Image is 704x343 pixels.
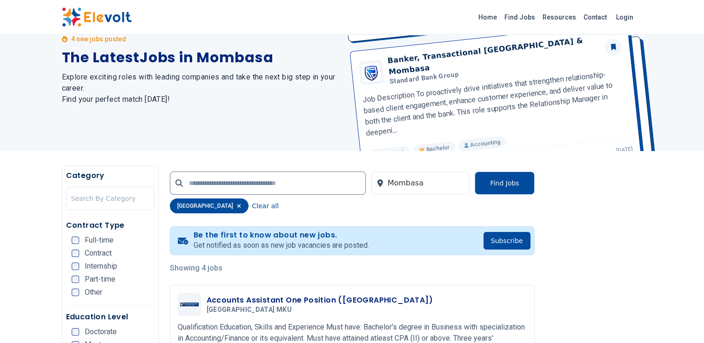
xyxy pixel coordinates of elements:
span: Other [85,289,102,296]
span: Part-time [85,276,115,283]
img: Mount Kenya University MKU [180,303,199,306]
input: Part-time [72,276,79,283]
p: Get notified as soon as new job vacancies are posted. [194,240,369,251]
span: Doctorate [85,328,117,336]
h5: Contract Type [66,220,154,231]
a: Find Jobs [501,10,539,25]
img: Elevolt [62,7,132,27]
a: Resources [539,10,580,25]
input: Full-time [72,237,79,244]
a: Home [475,10,501,25]
button: Find Jobs [475,171,534,195]
h5: Category [66,170,154,181]
span: [GEOGRAPHIC_DATA] MKU [207,306,292,314]
input: Internship [72,263,79,270]
h2: Explore exciting roles with leading companies and take the next big step in your career. Find you... [62,72,341,105]
span: Contract [85,250,112,257]
p: 4 new jobs posted [71,34,126,44]
input: Contract [72,250,79,257]
iframe: Chat Widget [657,298,704,343]
button: Subscribe [483,232,530,250]
div: [GEOGRAPHIC_DATA] [170,198,248,213]
p: Showing 4 jobs [170,263,535,274]
a: Login [610,8,639,26]
input: Doctorate [72,328,79,336]
button: Clear all [252,198,279,213]
h3: Accounts Assistant One Position ([GEOGRAPHIC_DATA]) [207,295,433,306]
h4: Be the first to know about new jobs. [194,231,369,240]
input: Other [72,289,79,296]
h1: The Latest Jobs in Mombasa [62,49,341,66]
h5: Education Level [66,311,154,323]
span: Internship [85,263,117,270]
a: Contact [580,10,610,25]
span: Full-time [85,237,114,244]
